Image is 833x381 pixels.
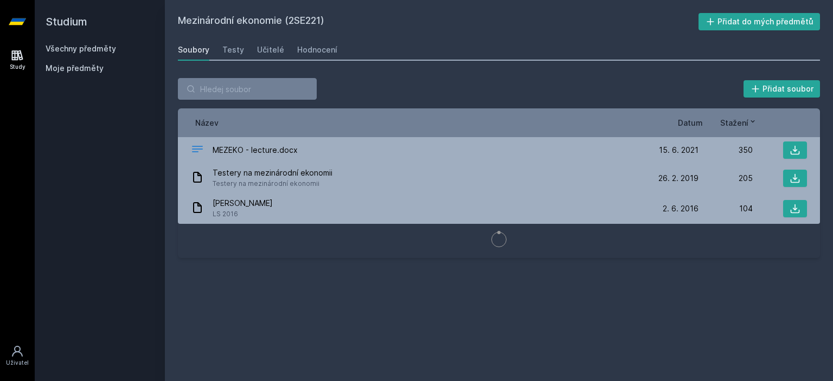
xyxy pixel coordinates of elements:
[699,13,821,30] button: Přidat do mých předmětů
[744,80,821,98] button: Přidat soubor
[297,39,337,61] a: Hodnocení
[178,13,699,30] h2: Mezinárodní ekonomie (2SE221)
[213,178,332,189] span: Testery na mezinárodní ekonomii
[213,167,332,178] span: Testery na mezinárodní ekonomii
[213,209,273,219] span: LS 2016
[46,63,104,74] span: Moje předměty
[178,78,317,100] input: Hledej soubor
[699,145,753,156] div: 350
[213,198,273,209] span: [PERSON_NAME]
[195,117,219,128] button: Název
[699,203,753,214] div: 104
[6,359,29,367] div: Uživatel
[720,117,748,128] span: Stažení
[2,43,33,76] a: Study
[663,203,699,214] span: 2. 6. 2016
[178,39,209,61] a: Soubory
[297,44,337,55] div: Hodnocení
[10,63,25,71] div: Study
[257,44,284,55] div: Učitelé
[678,117,703,128] button: Datum
[720,117,757,128] button: Stažení
[191,143,204,158] div: DOCX
[46,44,116,53] a: Všechny předměty
[222,39,244,61] a: Testy
[2,339,33,372] a: Uživatel
[658,173,699,184] span: 26. 2. 2019
[213,145,298,156] span: MEZEKO - lecture.docx
[699,173,753,184] div: 205
[178,44,209,55] div: Soubory
[659,145,699,156] span: 15. 6. 2021
[222,44,244,55] div: Testy
[257,39,284,61] a: Učitelé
